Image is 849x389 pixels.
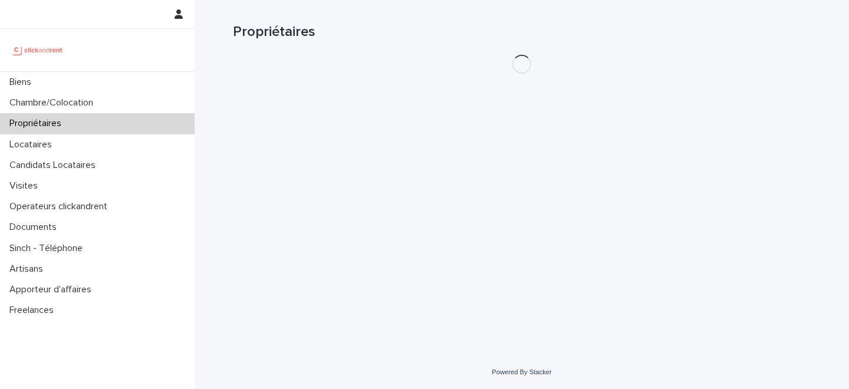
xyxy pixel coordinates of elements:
p: Visites [5,180,47,192]
p: Operateurs clickandrent [5,201,117,212]
p: Sinch - Téléphone [5,243,92,254]
p: Artisans [5,263,52,275]
p: Propriétaires [5,118,71,129]
p: Apporteur d'affaires [5,284,101,295]
p: Documents [5,222,66,233]
a: Powered By Stacker [492,368,551,375]
h1: Propriétaires [233,24,811,41]
p: Freelances [5,305,63,316]
img: UCB0brd3T0yccxBKYDjQ [9,38,67,62]
p: Locataires [5,139,61,150]
p: Candidats Locataires [5,160,105,171]
p: Chambre/Colocation [5,97,103,108]
p: Biens [5,77,41,88]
